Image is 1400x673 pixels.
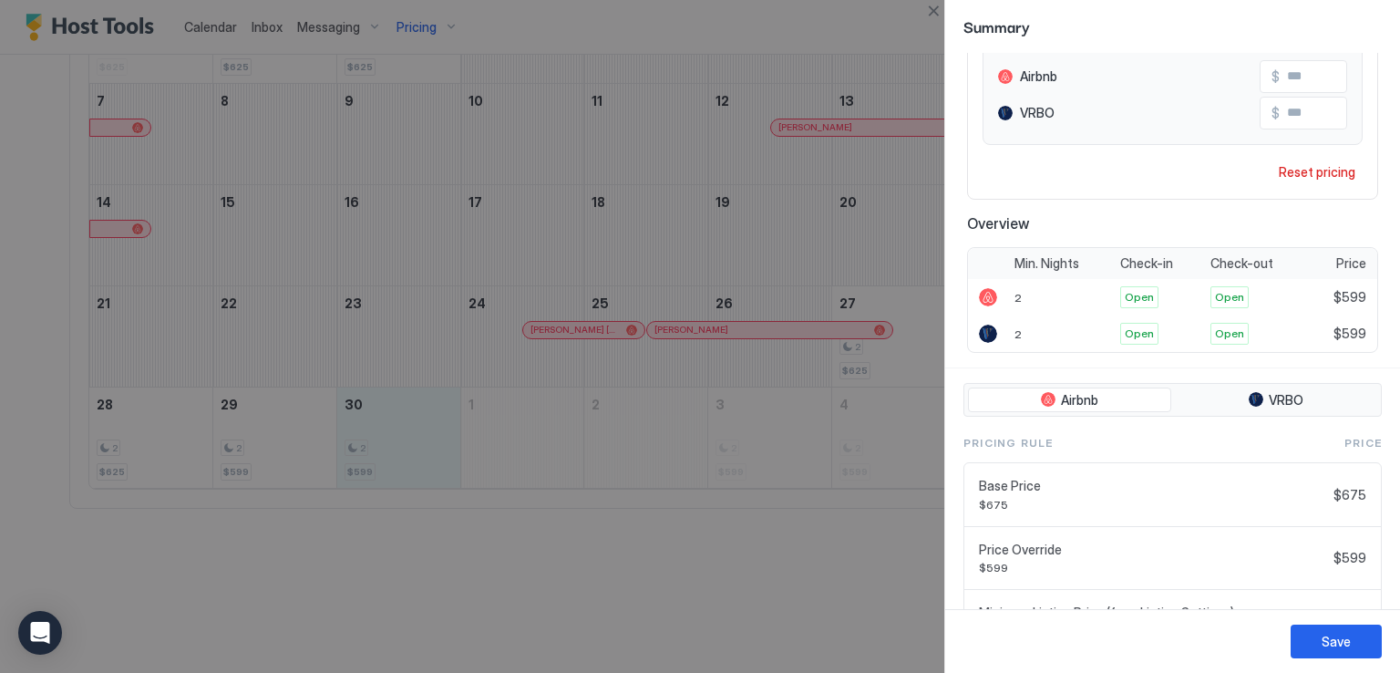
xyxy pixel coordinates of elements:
span: Summary [963,15,1382,37]
div: Reset pricing [1279,162,1355,181]
span: $599 [1333,289,1366,305]
span: Price [1344,435,1382,451]
span: Open [1125,326,1154,342]
span: Min. Nights [1014,255,1079,272]
span: Airbnb [1020,68,1057,85]
span: $675 [1333,487,1366,503]
span: Minimum Listing Price (from Listing Settings) [979,605,1326,621]
div: Open Intercom Messenger [18,611,62,655]
span: Airbnb [1061,392,1098,409]
span: $ [1271,68,1280,85]
span: 2 [1014,327,1022,341]
span: VRBO [1269,392,1303,409]
span: Price Override [979,542,1326,558]
button: Airbnb [968,388,1171,413]
span: Check-out [1210,255,1273,272]
button: VRBO [1175,388,1378,413]
span: Check-in [1120,255,1173,272]
button: Save [1291,625,1382,658]
span: $599 [1333,326,1366,342]
span: Open [1215,289,1244,305]
span: $599 [979,561,1326,575]
span: $675 [979,498,1326,512]
span: $ [1271,105,1280,121]
span: Price [1336,255,1366,272]
span: Overview [967,214,1378,233]
div: Save [1322,632,1351,651]
span: Pricing Rule [963,435,1053,451]
span: Open [1125,289,1154,305]
span: $599 [1333,550,1366,566]
span: Base Price [979,478,1326,494]
span: Open [1215,326,1244,342]
button: Reset pricing [1271,160,1363,184]
div: tab-group [963,383,1382,418]
span: VRBO [1020,105,1055,121]
span: 2 [1014,291,1022,305]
